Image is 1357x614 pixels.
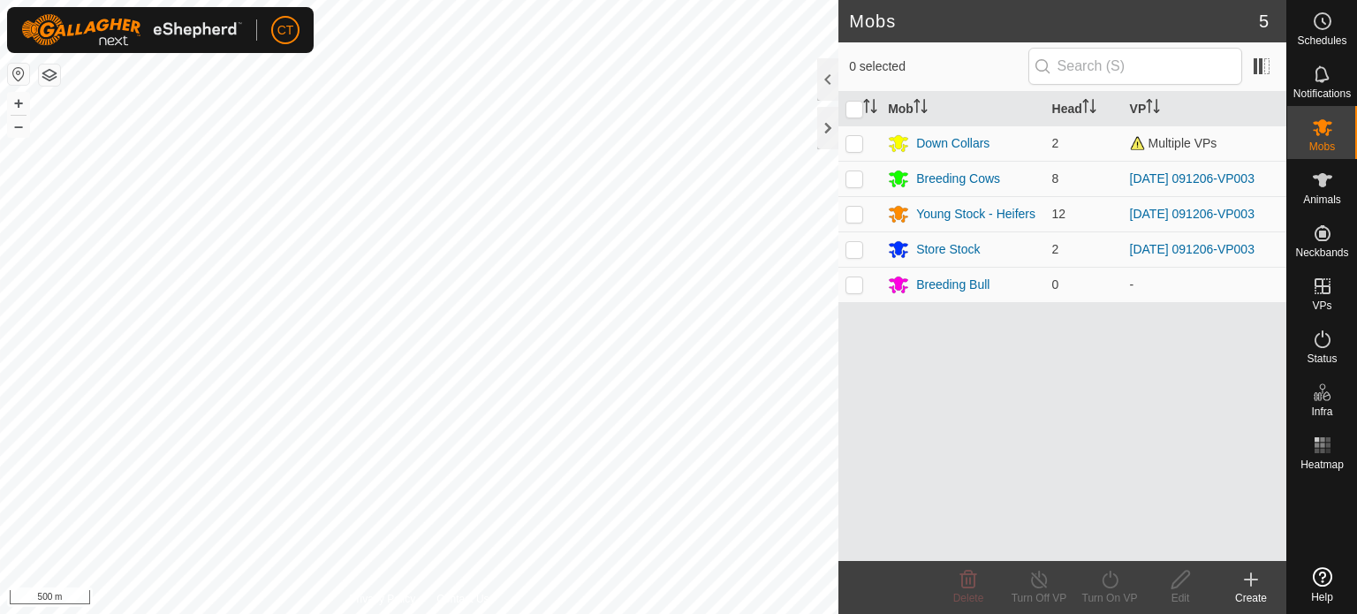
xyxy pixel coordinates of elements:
[1145,590,1216,606] div: Edit
[1052,277,1059,292] span: 0
[1293,88,1351,99] span: Notifications
[916,205,1035,224] div: Young Stock - Heifers
[1297,35,1346,46] span: Schedules
[8,116,29,137] button: –
[436,591,489,607] a: Contact Us
[1045,92,1123,126] th: Head
[1295,247,1348,258] span: Neckbands
[1312,300,1331,311] span: VPs
[1004,590,1074,606] div: Turn Off VP
[1309,141,1335,152] span: Mobs
[1082,102,1096,116] p-sorticon: Activate to sort
[8,64,29,85] button: Reset Map
[1287,560,1357,610] a: Help
[277,21,294,40] span: CT
[849,11,1259,32] h2: Mobs
[1146,102,1160,116] p-sorticon: Activate to sort
[916,170,1000,188] div: Breeding Cows
[1130,171,1255,186] a: [DATE] 091206-VP003
[916,134,989,153] div: Down Collars
[1303,194,1341,205] span: Animals
[1123,92,1286,126] th: VP
[350,591,416,607] a: Privacy Policy
[863,102,877,116] p-sorticon: Activate to sort
[1216,590,1286,606] div: Create
[1300,459,1344,470] span: Heatmap
[1130,207,1255,221] a: [DATE] 091206-VP003
[953,592,984,604] span: Delete
[849,57,1027,76] span: 0 selected
[1052,207,1066,221] span: 12
[1130,242,1255,256] a: [DATE] 091206-VP003
[1311,406,1332,417] span: Infra
[39,64,60,86] button: Map Layers
[21,14,242,46] img: Gallagher Logo
[916,240,980,259] div: Store Stock
[1074,590,1145,606] div: Turn On VP
[1130,136,1217,150] span: Multiple VPs
[881,92,1044,126] th: Mob
[1052,136,1059,150] span: 2
[8,93,29,114] button: +
[914,102,928,116] p-sorticon: Activate to sort
[1123,267,1286,302] td: -
[1311,592,1333,603] span: Help
[916,276,989,294] div: Breeding Bull
[1052,242,1059,256] span: 2
[1307,353,1337,364] span: Status
[1259,8,1269,34] span: 5
[1052,171,1059,186] span: 8
[1028,48,1242,85] input: Search (S)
